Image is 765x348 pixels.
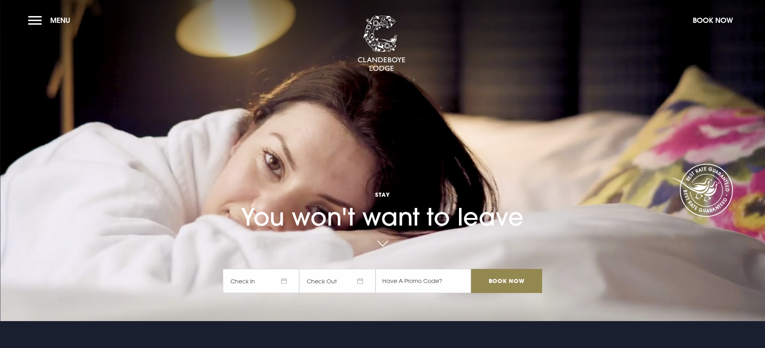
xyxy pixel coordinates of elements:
h1: You won't want to leave [223,169,542,231]
input: Have A Promo Code? [375,269,471,293]
span: Menu [50,16,70,25]
input: Book Now [471,269,542,293]
span: Stay [223,191,542,198]
button: Menu [28,12,74,29]
img: Clandeboye Lodge [357,16,406,72]
span: Check Out [299,269,375,293]
button: Book Now [689,12,737,29]
span: Check In [223,269,299,293]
